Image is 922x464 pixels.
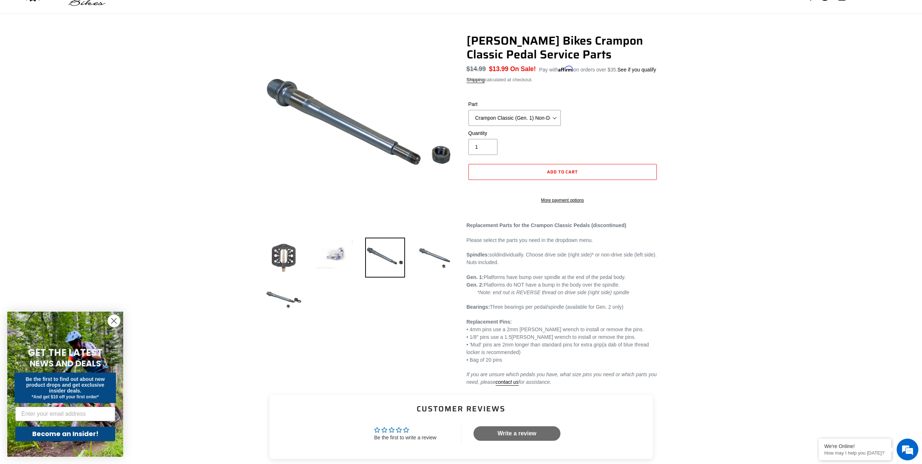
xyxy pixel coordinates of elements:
[539,64,656,74] p: Pay with on orders over $35.
[365,238,405,278] img: Load image into Gallery viewer, Canfield Bikes Crampon Classic Pedal Service Parts
[467,327,644,332] span: • 4mm pins use a 2mm [PERSON_NAME] wrench to install or remove the pins.
[467,222,626,228] strong: Replacement Parts for the Crampon Classic Pedals (discontinued)
[275,403,647,414] h2: Customer Reviews
[467,319,512,325] strong: Replacement Pins:
[467,65,486,73] s: $14.99
[547,168,578,175] span: Add to cart
[489,65,509,73] span: $13.99
[32,394,99,399] span: *And get $10 off your first order*
[467,357,502,363] span: • Bag of 20 pins
[473,426,560,441] a: Write a review
[467,334,636,340] span: • 1/8" pins use a 1.5[PERSON_NAME] wrench to install or remove the pins.
[496,379,519,386] a: contact us
[558,66,573,72] span: Affirm
[15,407,115,421] input: Enter your email address
[468,100,561,108] label: Part
[477,290,629,295] em: *Note: end nut is REVERSE thread on drive side (right side) spindle
[467,304,490,310] strong: Bearings:
[28,346,103,359] span: GET THE LATEST
[467,34,659,62] h1: [PERSON_NAME] Bikes Crampon Classic Pedal Service Parts
[416,238,456,278] img: Load image into Gallery viewer, Canfield Bikes Crampon Classic Pedal Service Parts
[15,427,115,441] button: Become an Insider!
[314,238,354,270] img: Load image into Gallery viewer, Canfield Bikes Crampon Classic Pedal Service Parts
[467,281,659,289] div: Platforms do NOT have a bump in the body over the spindle.
[30,358,101,369] span: NEWS AND DEALS
[467,274,659,281] div: Platforms have bump over spindle at the end of the pedal body.
[467,237,659,244] p: Please select the parts you need in the dropdown menu.
[468,130,561,137] label: Quantity
[617,67,656,73] a: See if you qualify - Learn more about Affirm Financing (opens in modal)
[467,303,659,311] p: Three bearings per pedal/spindle (available for Gen. 2 only)
[510,64,536,74] span: On Sale!
[468,164,657,180] button: Add to cart
[108,315,120,327] button: Close dialog
[824,443,886,449] div: We're Online!
[467,371,657,386] em: If you are unsure which pedals you have, what size pins you need or which parts you need, please ...
[374,426,437,434] div: Average rating is 0.00 stars
[824,450,886,456] p: How may I help you today?
[468,197,657,204] a: More payment options
[467,252,489,258] strong: Spindles:
[467,282,484,288] b: Gen. 2:
[467,342,602,348] span: • 'Mud' pins are 2mm longer than standard pins for extra grip
[467,251,659,266] p: individually. Choose drive side (right side)* or non-drive side (left side). Nuts included.
[264,238,304,278] img: Load image into Gallery viewer, Canfield Bikes Crampon Classic Pedal Service Parts
[264,280,304,320] img: Load image into Gallery viewer, Canfield Bikes Crampon Classic Pedal Service Parts
[467,77,485,83] a: Shipping
[26,376,105,394] span: Be the first to find out about new product drops and get exclusive insider deals.
[467,76,659,83] div: calculated at checkout.
[374,434,437,442] div: Be the first to write a review
[489,252,499,258] span: sold
[467,274,484,280] b: Gen. 1:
